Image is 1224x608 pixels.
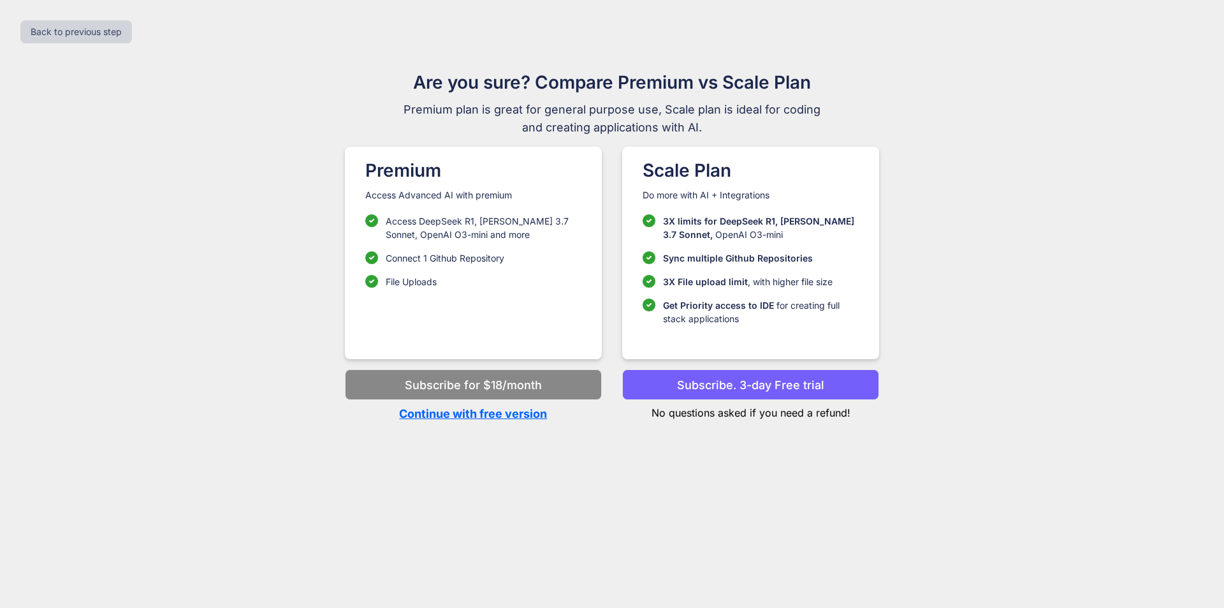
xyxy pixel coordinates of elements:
img: checklist [643,251,655,264]
p: No questions asked if you need a refund! [622,400,879,420]
span: Premium plan is great for general purpose use, Scale plan is ideal for coding and creating applic... [398,101,826,137]
p: Sync multiple Github Repositories [663,251,813,265]
p: Do more with AI + Integrations [643,189,859,202]
p: Subscribe for $18/month [405,376,542,394]
p: File Uploads [386,275,437,288]
p: Connect 1 Github Repository [386,251,504,265]
p: Access Advanced AI with premium [365,189,581,202]
button: Subscribe for $18/month [345,369,602,400]
span: 3X File upload limit [663,276,748,287]
p: , with higher file size [663,275,833,288]
img: checklist [365,214,378,227]
button: Subscribe. 3-day Free trial [622,369,879,400]
p: Subscribe. 3-day Free trial [677,376,824,394]
span: Get Priority access to IDE [663,300,774,311]
p: for creating full stack applications [663,299,859,325]
img: checklist [365,251,378,264]
p: Access DeepSeek R1, [PERSON_NAME] 3.7 Sonnet, OpenAI O3-mini and more [386,214,581,241]
p: OpenAI O3-mini [663,214,859,241]
h1: Are you sure? Compare Premium vs Scale Plan [398,69,826,96]
img: checklist [643,299,655,311]
p: Continue with free version [345,405,602,422]
h1: Scale Plan [643,157,859,184]
span: 3X limits for DeepSeek R1, [PERSON_NAME] 3.7 Sonnet, [663,216,854,240]
img: checklist [365,275,378,288]
img: checklist [643,214,655,227]
h1: Premium [365,157,581,184]
img: checklist [643,275,655,288]
button: Back to previous step [20,20,132,43]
